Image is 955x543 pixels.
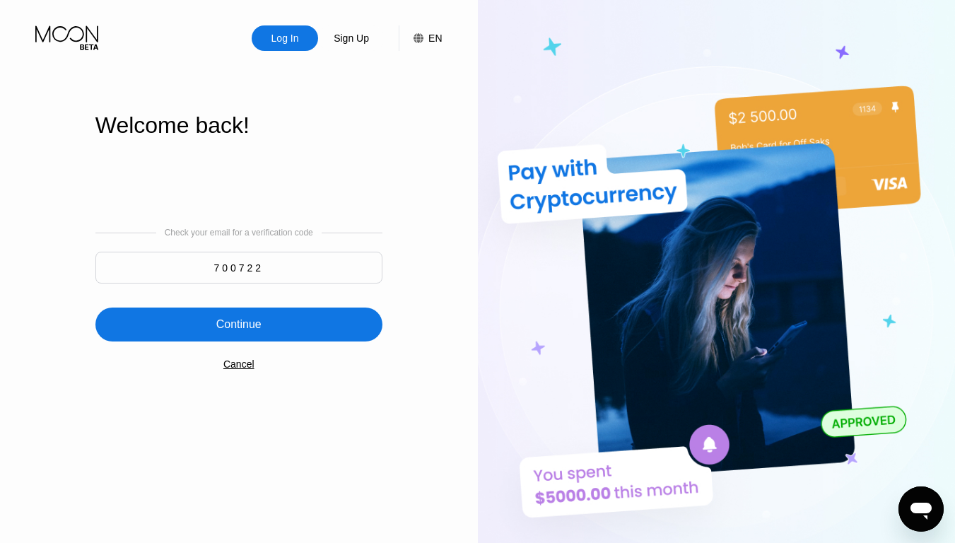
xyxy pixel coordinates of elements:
[399,25,442,51] div: EN
[165,228,313,238] div: Check your email for a verification code
[95,112,382,139] div: Welcome back!
[223,358,254,370] div: Cancel
[95,252,382,284] input: 000000
[270,31,300,45] div: Log In
[332,31,370,45] div: Sign Up
[252,25,318,51] div: Log In
[95,308,382,341] div: Continue
[318,25,385,51] div: Sign Up
[216,317,262,332] div: Continue
[898,486,944,532] iframe: Button to launch messaging window
[428,33,442,44] div: EN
